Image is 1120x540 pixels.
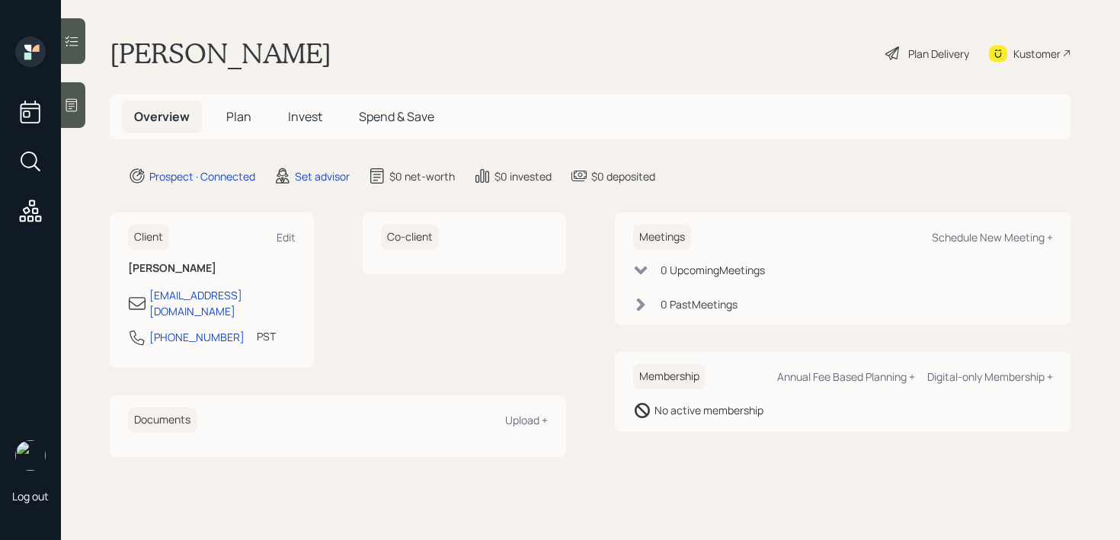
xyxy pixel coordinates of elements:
[633,364,706,389] h6: Membership
[149,287,296,319] div: [EMAIL_ADDRESS][DOMAIN_NAME]
[128,225,169,250] h6: Client
[226,108,251,125] span: Plan
[110,37,331,70] h1: [PERSON_NAME]
[128,407,197,433] h6: Documents
[661,262,765,278] div: 0 Upcoming Meeting s
[932,230,1053,244] div: Schedule New Meeting +
[908,46,969,62] div: Plan Delivery
[494,168,552,184] div: $0 invested
[257,328,276,344] div: PST
[661,296,738,312] div: 0 Past Meeting s
[295,168,350,184] div: Set advisor
[777,369,915,384] div: Annual Fee Based Planning +
[134,108,190,125] span: Overview
[12,489,49,503] div: Log out
[505,413,548,427] div: Upload +
[633,225,691,250] h6: Meetings
[389,168,455,184] div: $0 net-worth
[381,225,439,250] h6: Co-client
[1013,46,1061,62] div: Kustomer
[277,230,296,244] div: Edit
[149,168,255,184] div: Prospect · Connected
[149,329,245,345] div: [PHONE_NUMBER]
[654,402,763,418] div: No active membership
[128,262,296,275] h6: [PERSON_NAME]
[359,108,434,125] span: Spend & Save
[15,440,46,471] img: retirable_logo.png
[591,168,655,184] div: $0 deposited
[288,108,322,125] span: Invest
[927,369,1053,384] div: Digital-only Membership +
